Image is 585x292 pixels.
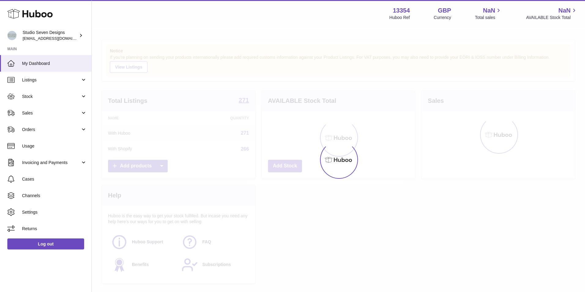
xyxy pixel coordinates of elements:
strong: GBP [438,6,451,15]
a: Log out [7,238,84,249]
div: Studio Seven Designs [23,30,78,41]
strong: 13354 [393,6,410,15]
span: NaN [483,6,495,15]
span: My Dashboard [22,61,87,66]
a: NaN Total sales [475,6,502,21]
a: NaN AVAILABLE Stock Total [526,6,578,21]
span: Stock [22,94,80,99]
span: Orders [22,127,80,133]
div: Currency [434,15,451,21]
img: internalAdmin-13354@internal.huboo.com [7,31,17,40]
span: NaN [558,6,571,15]
span: [EMAIL_ADDRESS][DOMAIN_NAME] [23,36,90,41]
span: Listings [22,77,80,83]
span: Settings [22,209,87,215]
span: AVAILABLE Stock Total [526,15,578,21]
span: Cases [22,176,87,182]
span: Usage [22,143,87,149]
span: Total sales [475,15,502,21]
span: Returns [22,226,87,232]
span: Channels [22,193,87,199]
span: Sales [22,110,80,116]
div: Huboo Ref [389,15,410,21]
span: Invoicing and Payments [22,160,80,166]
